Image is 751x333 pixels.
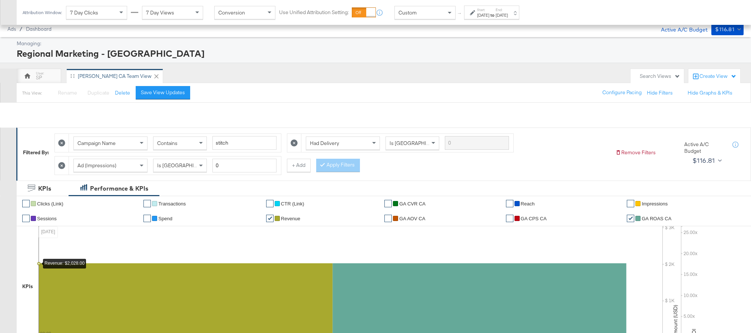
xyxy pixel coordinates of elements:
[17,47,742,60] div: Regional Marketing - [GEOGRAPHIC_DATA]
[597,86,647,99] button: Configure Pacing
[456,13,463,15] span: ↑
[281,201,304,207] span: CTR (Link)
[496,7,508,12] label: End:
[22,283,33,290] div: KPIs
[506,200,513,207] a: ✔
[279,9,349,16] label: Use Unified Attribution Setting:
[58,89,77,96] span: Rename
[158,216,172,221] span: Spend
[642,216,671,221] span: GA ROAS CA
[647,89,673,96] button: Hide Filters
[711,23,744,35] button: $116.81
[143,215,151,222] a: ✔
[398,9,417,16] span: Custom
[266,200,274,207] a: ✔
[22,10,62,15] div: Attribution Window:
[688,89,732,96] button: Hide Graphs & KPIs
[136,86,190,99] button: Save View Updates
[521,201,535,207] span: Reach
[715,25,734,34] div: $116.81
[157,140,178,146] span: Contains
[627,200,634,207] a: ✔
[627,215,634,222] a: ✔
[506,215,513,222] a: ✔
[37,216,57,221] span: Sessions
[157,162,214,169] span: Is [GEOGRAPHIC_DATA]
[38,184,51,193] div: KPIs
[390,140,446,146] span: Is [GEOGRAPHIC_DATA]
[22,215,30,222] a: ✔
[36,74,42,81] div: SP
[384,200,392,207] a: ✔
[143,200,151,207] a: ✔
[477,7,489,12] label: Start:
[266,215,274,222] a: ✔
[115,89,130,96] button: Delete
[158,201,186,207] span: Transactions
[78,73,152,80] div: [PERSON_NAME] CA Team View
[384,215,392,222] a: ✔
[23,149,49,156] div: Filtered By:
[22,200,30,207] a: ✔
[70,9,98,16] span: 7 Day Clicks
[7,26,16,32] span: Ads
[477,12,489,18] div: [DATE]
[212,136,277,150] input: Enter a search term
[684,141,725,155] div: Active A/C Budget
[17,40,742,47] div: Managing:
[90,184,148,193] div: Performance & KPIs
[37,201,63,207] span: Clicks (Link)
[615,149,656,156] button: Remove Filters
[642,201,668,207] span: Impressions
[287,159,311,172] button: + Add
[521,216,547,221] span: GA CPS CA
[77,162,116,169] span: Ad (Impressions)
[489,12,496,18] strong: to
[87,89,109,96] span: Duplicate
[16,26,26,32] span: /
[445,136,509,150] input: Enter a search term
[399,201,426,207] span: GA CVR CA
[692,155,715,166] div: $116.81
[310,140,339,146] span: Had Delivery
[146,9,174,16] span: 7 Day Views
[653,23,708,34] div: Active A/C Budget
[77,140,116,146] span: Campaign Name
[281,216,300,221] span: Revenue
[218,9,245,16] span: Conversion
[496,12,508,18] div: [DATE]
[22,90,42,96] div: This View:
[26,26,52,32] a: Dashboard
[689,155,724,166] button: $116.81
[699,73,737,80] div: Create View
[70,74,75,78] div: Drag to reorder tab
[141,89,185,96] div: Save View Updates
[399,216,425,221] span: GA AOV CA
[640,73,680,80] div: Search Views
[212,159,277,172] input: Enter a number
